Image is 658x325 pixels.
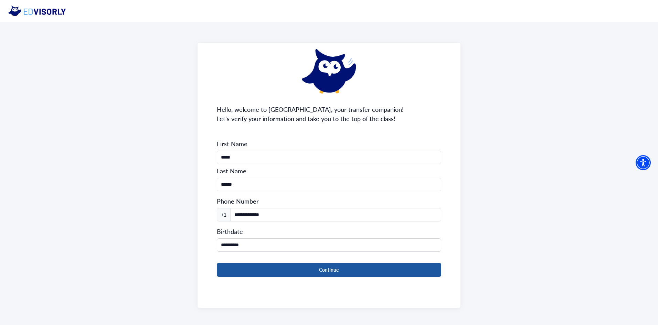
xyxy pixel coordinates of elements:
span: Last Name [217,167,442,175]
img: eddy-waving [302,49,356,94]
button: Continue [217,263,442,277]
span: +1 [217,208,231,221]
span: Birthdate [217,227,243,236]
input: Phone Number [217,151,442,164]
span: First Name [217,140,442,148]
div: Accessibility Menu [636,155,651,170]
img: eddy logo [8,6,72,17]
label: Phone Number [217,197,259,205]
input: Phone Number [217,178,442,191]
span: Hello, welcome to [GEOGRAPHIC_DATA], your transfer companion! Let's verify your information and t... [217,105,404,123]
input: MM/DD/YYYY [217,238,442,252]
